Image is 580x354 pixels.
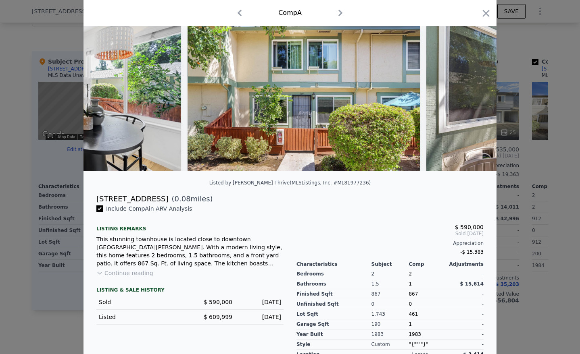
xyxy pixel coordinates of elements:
div: Subject [371,261,409,267]
button: Continue reading [96,269,153,277]
div: Listed [99,313,184,321]
div: [DATE] [239,298,281,306]
div: 0 [371,299,409,309]
div: Listing remarks [96,219,284,232]
div: Listed by [PERSON_NAME] Thrive (MLSListings, Inc. #ML81977236) [209,180,371,186]
div: Adjustments [446,261,484,267]
div: 1983 [409,329,446,340]
div: Garage Sqft [296,319,371,329]
div: Sold [99,298,184,306]
div: Appreciation [296,240,484,246]
div: [STREET_ADDRESS] [96,193,168,205]
span: 2 [409,271,412,277]
span: $ 590,000 [204,299,232,305]
div: Unfinished Sqft [296,299,371,309]
div: 1.5 [371,279,409,289]
span: $ 609,999 [204,314,232,320]
div: Bedrooms [296,269,371,279]
span: -$ 15,383 [460,249,484,255]
span: 1 [409,321,412,327]
div: Characteristics [296,261,371,267]
div: Comp A [278,8,302,18]
div: Bathrooms [296,279,371,289]
div: 190 [371,319,409,329]
span: ( miles) [168,193,213,205]
div: [DATE] [239,313,281,321]
div: - [446,299,484,309]
div: - [446,340,484,350]
div: - [446,269,484,279]
span: Sold [DATE] [296,230,484,237]
div: Comp [409,261,446,267]
div: 1 [409,279,446,289]
span: $ 590,000 [455,224,484,230]
div: 1983 [371,329,409,340]
img: Property Img [188,16,420,171]
div: 2 [371,269,409,279]
div: - [446,289,484,299]
div: - [446,319,484,329]
span: $ 15,614 [460,281,484,287]
span: Include Comp A in ARV Analysis [103,205,195,212]
span: 867 [409,291,418,297]
div: Year Built [296,329,371,340]
div: 867 [371,289,409,299]
div: - [446,329,484,340]
div: Custom [371,340,409,350]
span: 0 [409,301,412,307]
div: Style [296,340,371,350]
div: "{""""}" [409,340,446,350]
span: 0.08 [175,195,191,203]
div: Lot Sqft [296,309,371,319]
div: LISTING & SALE HISTORY [96,287,284,295]
div: Finished Sqft [296,289,371,299]
div: 1,743 [371,309,409,319]
div: This stunning townhouse is located close to downtown [GEOGRAPHIC_DATA][PERSON_NAME]. With a moder... [96,235,284,267]
span: 461 [409,311,418,317]
div: - [446,309,484,319]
